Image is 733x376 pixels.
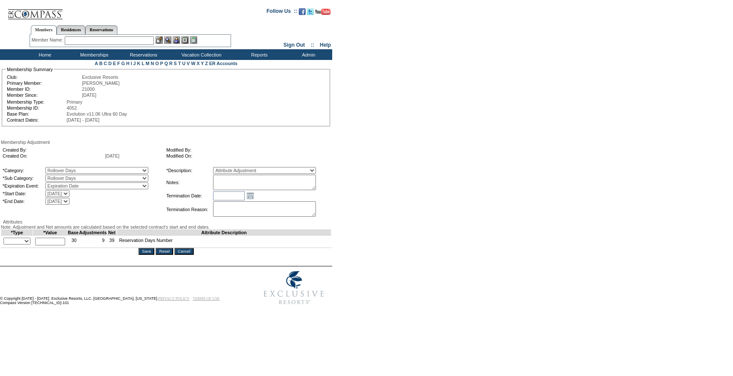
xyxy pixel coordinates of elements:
[82,81,120,86] span: [PERSON_NAME]
[131,61,132,66] a: I
[121,61,125,66] a: G
[69,49,118,60] td: Memberships
[155,61,159,66] a: O
[3,190,45,197] td: *Start Date:
[3,198,45,205] td: *End Date:
[187,61,190,66] a: V
[182,61,186,66] a: U
[1,224,331,230] div: Note: Adjustment and Net amounts are calculated based on the selected contract's start and end da...
[7,2,63,20] img: Compass Home
[66,117,99,122] span: [DATE] - [DATE]
[104,61,107,66] a: C
[164,36,171,44] img: View
[283,49,332,60] td: Admin
[117,230,331,236] td: Attribute Description
[66,111,127,116] span: Evolution v11.06 Ultra 60 Day
[193,296,220,301] a: TERMS OF USE
[164,61,168,66] a: Q
[31,25,57,35] a: Members
[205,61,208,66] a: Z
[137,61,141,66] a: K
[315,11,330,16] a: Subscribe to our YouTube Channel
[7,87,81,92] td: Member ID:
[3,167,45,174] td: *Category:
[113,61,116,66] a: E
[82,87,95,92] span: 21000
[166,175,212,190] td: Notes:
[57,25,85,34] a: Residences
[167,49,234,60] td: Vacation Collection
[7,81,81,86] td: Primary Member:
[3,147,104,152] td: Created By:
[32,36,65,44] div: Member Name:
[79,236,107,248] td: 9
[118,49,167,60] td: Reservations
[191,61,195,66] a: W
[307,11,314,16] a: Follow us on Twitter
[117,236,331,248] td: Reservation Days Number
[138,248,154,255] input: Save
[160,61,163,66] a: P
[3,175,45,182] td: *Sub Category:
[7,111,66,116] td: Base Plan:
[166,191,212,200] td: Termination Date:
[108,61,112,66] a: D
[7,105,66,110] td: Membership ID:
[190,36,197,44] img: b_calculator.gif
[166,153,327,158] td: Modified On:
[117,61,120,66] a: F
[79,230,107,236] td: Adjustments
[107,230,117,236] td: Net
[173,36,180,44] img: Impersonate
[6,67,54,72] legend: Membership Summary
[7,117,66,122] td: Contract Dates:
[3,182,45,189] td: *Expiration Event:
[158,296,189,301] a: PRIVACY POLICY
[166,167,212,174] td: *Description:
[315,9,330,15] img: Subscribe to our YouTube Channel
[178,61,181,66] a: T
[267,7,297,18] td: Follow Us ::
[1,140,331,145] div: Membership Adjustment
[181,36,189,44] img: Reservations
[174,61,177,66] a: S
[151,61,154,66] a: N
[141,61,144,66] a: L
[7,93,81,98] td: Member Since:
[209,61,237,66] a: ER Accounts
[234,49,283,60] td: Reports
[133,61,136,66] a: J
[197,61,200,66] a: X
[99,61,102,66] a: B
[156,248,173,255] input: Reset
[33,230,68,236] td: *Value
[66,105,77,110] span: 4052
[299,11,306,16] a: Become our fan on Facebook
[7,75,81,80] td: Club:
[311,42,314,48] span: ::
[169,61,173,66] a: R
[146,61,150,66] a: M
[105,153,120,158] span: [DATE]
[68,236,79,248] td: 30
[201,61,204,66] a: Y
[299,8,306,15] img: Become our fan on Facebook
[3,153,104,158] td: Created On:
[107,236,117,248] td: 39
[85,25,117,34] a: Reservations
[320,42,331,48] a: Help
[19,49,69,60] td: Home
[156,36,163,44] img: b_edit.gif
[255,266,332,309] img: Exclusive Resorts
[95,61,98,66] a: A
[82,93,96,98] span: [DATE]
[166,147,327,152] td: Modified By:
[307,8,314,15] img: Follow us on Twitter
[283,42,305,48] a: Sign Out
[126,61,129,66] a: H
[174,248,194,255] input: Cancel
[1,219,331,224] div: Attributes
[82,75,118,80] span: Exclusive Resorts
[68,230,79,236] td: Base
[7,99,66,104] td: Membership Type:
